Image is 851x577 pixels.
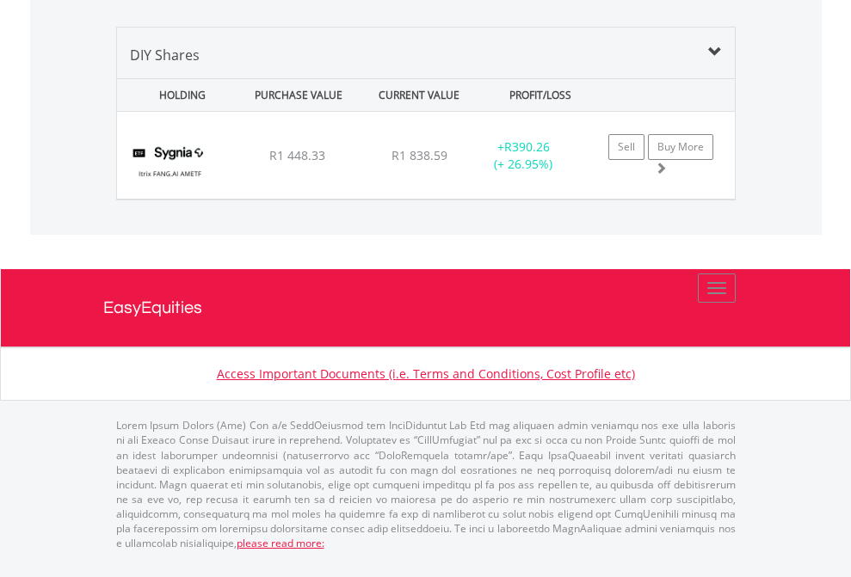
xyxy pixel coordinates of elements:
[392,147,447,163] span: R1 838.59
[126,133,213,194] img: EQU.ZA.SYFANG.png
[648,134,713,160] a: Buy More
[361,79,478,111] div: CURRENT VALUE
[103,269,749,347] a: EasyEquities
[269,147,325,163] span: R1 448.33
[240,79,357,111] div: PURCHASE VALUE
[130,46,200,64] span: DIY Shares
[470,138,577,173] div: + (+ 26.95%)
[237,536,324,550] a: please read more:
[482,79,599,111] div: PROFIT/LOSS
[217,365,635,382] a: Access Important Documents (i.e. Terms and Conditions, Cost Profile etc)
[504,138,550,155] span: R390.26
[116,418,736,550] p: Lorem Ipsum Dolors (Ame) Con a/e SeddOeiusmod tem InciDiduntut Lab Etd mag aliquaen admin veniamq...
[608,134,644,160] a: Sell
[119,79,236,111] div: HOLDING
